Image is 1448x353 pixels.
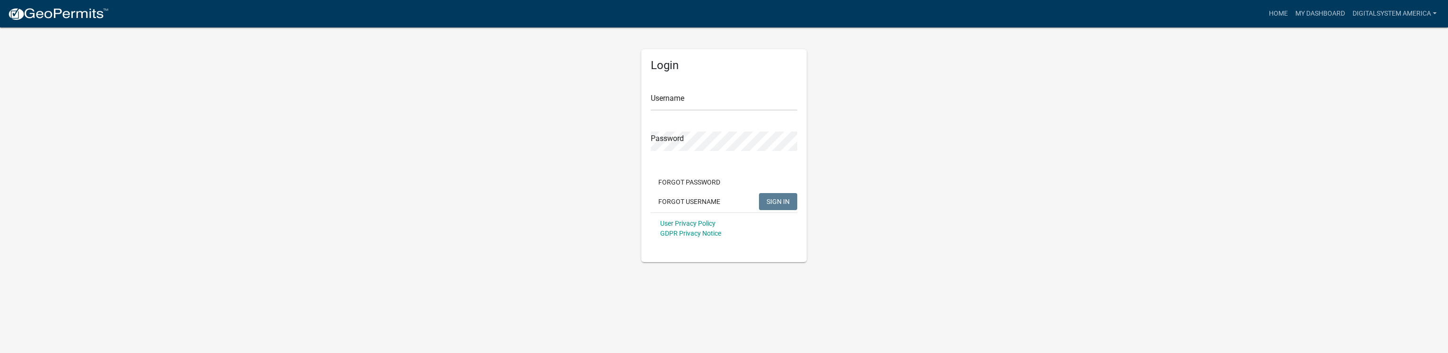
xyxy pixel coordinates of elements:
[767,197,790,205] span: SIGN IN
[651,193,728,210] button: Forgot Username
[1292,5,1349,23] a: My Dashboard
[651,59,797,72] h5: Login
[651,174,728,191] button: Forgot Password
[1265,5,1292,23] a: Home
[1349,5,1440,23] a: Digitalsystem America
[660,229,721,237] a: GDPR Privacy Notice
[759,193,797,210] button: SIGN IN
[660,220,715,227] a: User Privacy Policy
